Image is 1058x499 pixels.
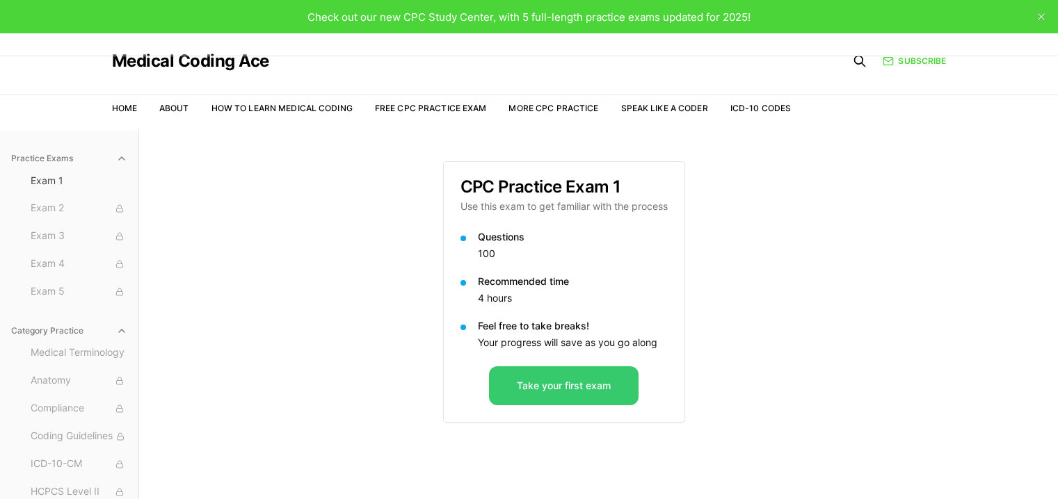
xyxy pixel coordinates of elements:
[478,247,668,261] p: 100
[31,284,127,300] span: Exam 5
[460,179,668,195] h3: CPC Practice Exam 1
[25,342,133,364] button: Medical Terminology
[31,345,127,361] span: Medical Terminology
[25,370,133,392] button: Anatomy
[211,103,353,113] a: How to Learn Medical Coding
[31,174,127,188] span: Exam 1
[478,319,668,333] p: Feel free to take breaks!
[375,103,487,113] a: Free CPC Practice Exam
[31,401,127,416] span: Compliance
[478,275,668,288] p: Recommended time
[25,425,133,448] button: Coding Guidelines
[489,366,639,405] button: Take your first exam
[159,103,189,113] a: About
[25,453,133,475] button: ICD-10-CM
[31,229,127,244] span: Exam 3
[25,398,133,420] button: Compliance
[25,197,133,220] button: Exam 2
[25,281,133,303] button: Exam 5
[25,253,133,275] button: Exam 4
[31,429,127,444] span: Coding Guidelines
[25,170,133,192] button: Exam 1
[25,225,133,247] button: Exam 3
[112,53,269,69] a: Medical Coding Ace
[31,256,127,272] span: Exam 4
[31,373,127,388] span: Anatomy
[1030,6,1052,28] button: close
[478,336,668,350] p: Your progress will save as you go along
[478,291,668,305] p: 4 hours
[883,55,946,67] a: Subscribe
[6,320,133,342] button: Category Practice
[31,201,127,216] span: Exam 2
[621,103,708,113] a: Speak Like a Coder
[307,10,751,24] span: Check out our new CPC Study Center, with 5 full-length practice exams updated for 2025!
[730,103,791,113] a: ICD-10 Codes
[508,103,598,113] a: More CPC Practice
[460,199,668,213] p: Use this exam to get familiar with the process
[31,457,127,472] span: ICD-10-CM
[112,103,137,113] a: Home
[478,230,668,244] p: Questions
[6,147,133,170] button: Practice Exams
